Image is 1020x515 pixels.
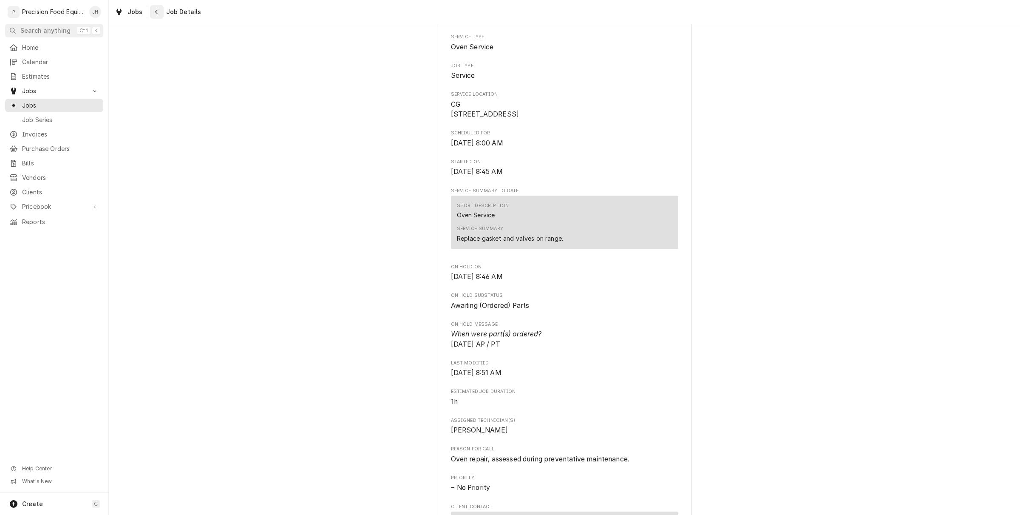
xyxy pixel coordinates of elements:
span: Create [22,500,43,507]
div: Service Location [451,91,678,120]
span: On Hold SubStatus [451,301,678,311]
span: Clients [22,188,99,196]
span: Assigned Technician(s) [451,417,678,424]
button: Navigate back [150,5,164,19]
div: Job Type [451,63,678,81]
div: JH [89,6,101,18]
span: On Hold On [451,272,678,282]
span: Estimates [22,72,99,81]
a: Calendar [5,55,103,69]
span: Reason For Call [451,446,678,452]
div: Assigned Technician(s) [451,417,678,435]
div: Service Summary To Date [451,188,678,253]
div: On Hold SubStatus [451,292,678,310]
span: Last Modified [451,360,678,367]
div: Scheduled For [451,130,678,148]
div: Short Description [457,202,509,209]
span: Awaiting (Ordered) Parts [451,302,530,310]
span: Jobs [127,8,143,16]
div: Jason Hertel's Avatar [89,6,101,18]
div: P [8,6,20,18]
a: Go to Jobs [5,84,103,98]
span: Job Series [22,116,99,124]
div: On Hold On [451,264,678,282]
span: Estimated Job Duration [451,397,678,407]
span: Purchase Orders [22,145,99,153]
span: Service Type [451,42,678,52]
div: Precision Food Equipment LLC [22,8,85,16]
span: [DATE] 8:46 AM [451,273,503,281]
div: On Hold Message [451,321,678,350]
div: Service Summary [451,196,678,253]
span: C [94,501,98,507]
span: Assigned Technician(s) [451,425,678,435]
a: Go to What's New [5,475,103,487]
div: Last Modified [451,360,678,378]
span: Home [22,43,99,52]
span: Search anything [20,26,71,35]
span: On Hold SubStatus [451,292,678,299]
span: [DATE] 8:51 AM [451,369,501,377]
a: Invoices [5,128,103,141]
span: Client Contact [451,504,678,510]
span: Service Type [451,34,678,40]
span: Service [451,71,475,80]
span: Priority [451,483,678,493]
span: Ctrl [79,27,88,34]
span: Reason For Call [451,454,678,464]
span: Service Summary To Date [451,188,678,194]
div: Started On [451,159,678,177]
div: Reason For Call [451,446,678,464]
span: Calendar [22,58,99,66]
span: Oven repair, assessed during preventative maintenance. [451,455,630,463]
span: Invoices [22,130,99,139]
span: Started On [451,167,678,177]
span: On Hold On [451,264,678,270]
span: Job Type [451,63,678,69]
a: Reports [5,215,103,229]
span: Bills [22,159,99,168]
span: Last Modified [451,368,678,378]
a: Vendors [5,171,103,185]
span: Help Center [22,465,98,472]
span: Reports [22,218,99,226]
a: Clients [5,185,103,199]
span: Scheduled For [451,130,678,137]
a: Go to Help Center [5,463,103,475]
span: Scheduled For [451,138,678,148]
div: Priority [451,475,678,493]
div: Estimated Job Duration [451,388,678,407]
div: No Priority [451,483,678,493]
span: Pricebook [22,202,86,211]
span: On Hold Message [451,329,678,349]
span: Job Type [451,71,678,81]
span: On Hold Message [451,321,678,328]
span: Priority [451,475,678,481]
button: Search anythingCtrlK [5,24,103,37]
span: [DATE] AP / PT [451,330,542,348]
span: [DATE] 8:45 AM [451,168,503,176]
span: Started On [451,159,678,165]
span: 1h [451,398,458,406]
a: Jobs [111,5,146,19]
span: [DATE] 8:00 AM [451,139,503,147]
a: Home [5,41,103,54]
span: Vendors [22,174,99,182]
span: Estimated Job Duration [451,388,678,395]
span: K [94,27,98,34]
div: Oven Service [457,211,495,219]
span: CG [STREET_ADDRESS] [451,100,519,119]
a: Purchase Orders [5,142,103,156]
span: Jobs [22,101,99,110]
a: Jobs [5,99,103,112]
span: Jobs [22,87,86,95]
div: Replace gasket and valves on range. [457,234,564,243]
div: Service Type [451,34,678,52]
span: [PERSON_NAME] [451,426,508,434]
span: Service Location [451,91,678,98]
span: Job Details [164,8,201,16]
span: Service Location [451,100,678,120]
span: What's New [22,478,98,485]
a: Bills [5,156,103,170]
a: Estimates [5,70,103,83]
